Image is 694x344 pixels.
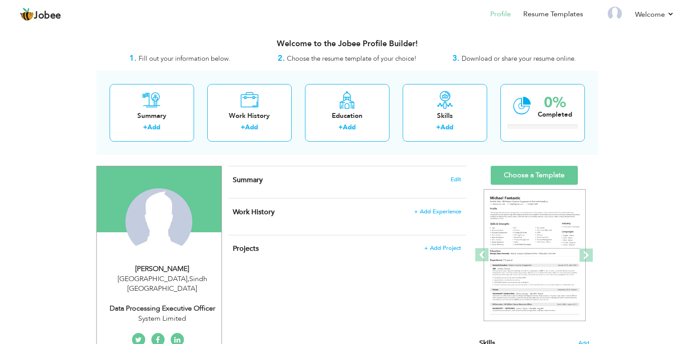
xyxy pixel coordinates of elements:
strong: 2. [278,53,285,64]
label: + [338,123,343,132]
span: Summary [233,175,263,185]
span: Fill out your information below. [139,54,230,63]
div: System Limited [103,314,221,324]
span: + Add Project [424,245,461,251]
span: Work History [233,207,275,217]
label: + [143,123,147,132]
img: Kamran Khan [125,188,192,255]
span: Choose the resume template of your choice! [287,54,417,63]
div: Work History [214,111,285,121]
span: Edit [451,176,461,183]
div: Data Processing Executive Officer [103,304,221,314]
label: + [241,123,245,132]
a: Jobee [20,7,61,22]
span: Projects [233,244,259,253]
label: + [436,123,441,132]
span: Download or share your resume online. [462,54,576,63]
img: Profile Img [608,7,622,21]
a: Add [441,123,453,132]
a: Add [147,123,160,132]
h4: This helps to show the companies you have worked for. [233,208,461,216]
span: , [187,274,189,284]
span: + Add Experience [414,209,461,215]
div: Skills [410,111,480,121]
strong: 1. [129,53,136,64]
h4: This helps to highlight the project, tools and skills you have worked on. [233,244,461,253]
div: [PERSON_NAME] [103,264,221,274]
div: Education [312,111,382,121]
div: Summary [117,111,187,121]
a: Add [245,123,258,132]
div: Completed [538,110,572,119]
div: 0% [538,95,572,110]
strong: 3. [452,53,459,64]
h3: Welcome to the Jobee Profile Builder! [96,40,598,48]
a: Welcome [635,9,674,20]
a: Profile [490,9,511,19]
a: Resume Templates [523,9,583,19]
h4: Adding a summary is a quick and easy way to highlight your experience and interests. [233,176,461,184]
div: [GEOGRAPHIC_DATA] Sindh [GEOGRAPHIC_DATA] [103,274,221,294]
a: Add [343,123,356,132]
span: Jobee [34,11,61,21]
img: jobee.io [20,7,34,22]
a: Choose a Template [491,166,578,185]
